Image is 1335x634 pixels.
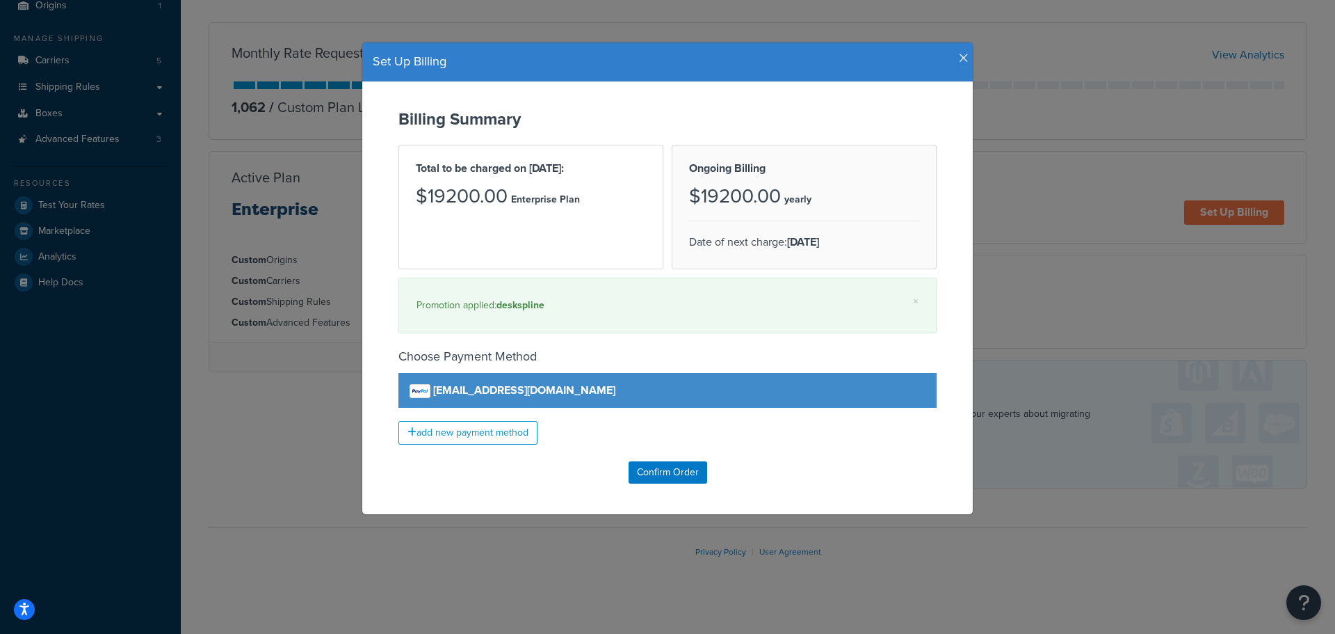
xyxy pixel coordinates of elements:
a: add new payment method [398,421,537,445]
h3: $19200.00 [416,186,508,207]
h2: Ongoing Billing [689,162,919,175]
p: yearly [784,190,811,209]
p: Enterprise Plan [511,190,580,209]
h4: Set Up Billing [373,53,962,71]
p: Date of next charge: [689,232,919,252]
img: paypal.png [410,384,430,398]
a: × [913,296,919,307]
div: Promotion applied: [416,296,919,315]
h4: Choose Payment Method [398,347,937,366]
h3: $19200.00 [689,186,781,207]
strong: deskspline [496,298,544,312]
a: [EMAIL_ADDRESS][DOMAIN_NAME] [398,373,937,408]
h2: Total to be charged on [DATE]: [416,162,646,175]
input: Confirm Order [629,461,707,484]
strong: [EMAIL_ADDRESS][DOMAIN_NAME] [433,382,615,398]
h2: Billing Summary [398,110,937,128]
strong: [DATE] [787,234,819,250]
